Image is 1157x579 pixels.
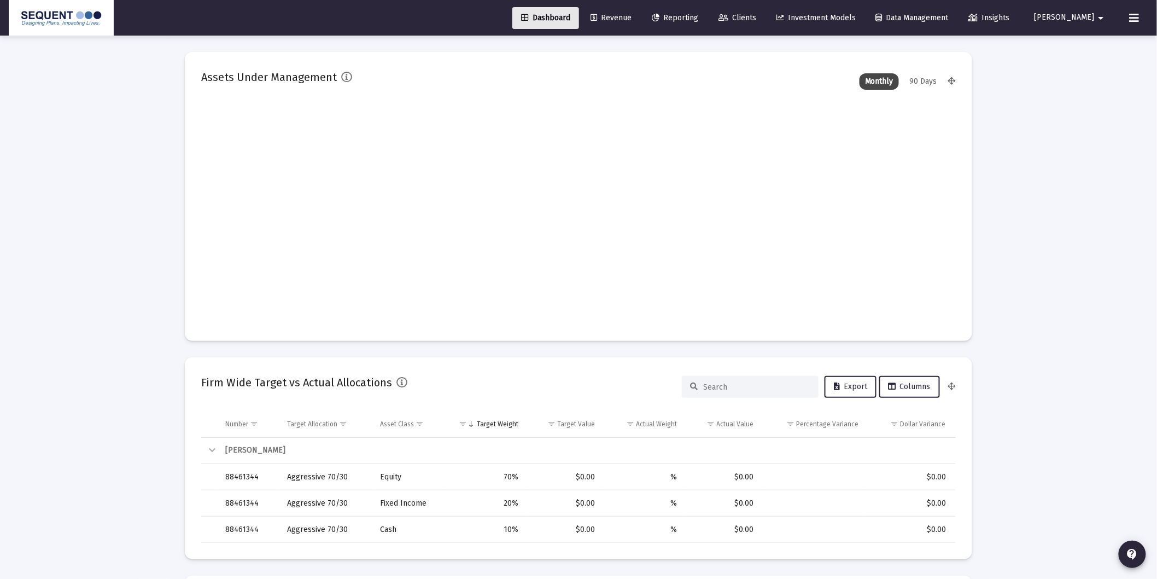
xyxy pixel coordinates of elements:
[796,420,858,429] div: Percentage Variance
[891,420,899,428] span: Show filter options for column 'Dollar Variance'
[1021,7,1121,28] button: [PERSON_NAME]
[636,420,677,429] div: Actual Weight
[703,383,810,392] input: Search
[201,68,337,86] h2: Assets Under Management
[652,13,698,22] span: Reporting
[603,411,685,437] td: Column Actual Weight
[521,13,570,22] span: Dashboard
[527,411,603,437] td: Column Target Value
[534,524,595,535] div: $0.00
[692,524,754,535] div: $0.00
[372,411,445,437] td: Column Asset Class
[626,420,634,428] span: Show filter options for column 'Actual Weight'
[1035,13,1095,22] span: [PERSON_NAME]
[825,376,876,398] button: Export
[279,517,372,543] td: Aggressive 70/30
[889,382,931,391] span: Columns
[866,411,956,437] td: Column Dollar Variance
[762,411,867,437] td: Column Percentage Variance
[534,472,595,483] div: $0.00
[611,498,677,509] div: %
[717,420,754,429] div: Actual Value
[1095,7,1108,29] mat-icon: arrow_drop_down
[707,420,715,428] span: Show filter options for column 'Actual Value'
[611,472,677,483] div: %
[452,524,518,535] div: 10%
[459,420,468,428] span: Show filter options for column 'Target Weight'
[250,420,258,428] span: Show filter options for column 'Number'
[218,411,279,437] td: Column Number
[201,411,956,543] div: Data grid
[225,420,248,429] div: Number
[287,420,337,429] div: Target Allocation
[879,376,940,398] button: Columns
[960,7,1019,29] a: Insights
[718,13,756,22] span: Clients
[201,438,218,464] td: Collapse
[416,420,424,428] span: Show filter options for column 'Asset Class'
[874,498,946,509] div: $0.00
[372,517,445,543] td: Cash
[380,420,414,429] div: Asset Class
[611,524,677,535] div: %
[452,498,518,509] div: 20%
[776,13,856,22] span: Investment Models
[218,464,279,490] td: 88461344
[969,13,1010,22] span: Insights
[512,7,579,29] a: Dashboard
[582,7,640,29] a: Revenue
[201,374,392,391] h2: Firm Wide Target vs Actual Allocations
[372,464,445,490] td: Equity
[867,7,957,29] a: Data Management
[876,13,949,22] span: Data Management
[279,490,372,517] td: Aggressive 70/30
[218,490,279,517] td: 88461344
[904,73,943,90] div: 90 Days
[339,420,347,428] span: Show filter options for column 'Target Allocation'
[1126,548,1139,561] mat-icon: contact_support
[279,464,372,490] td: Aggressive 70/30
[860,73,899,90] div: Monthly
[786,420,794,428] span: Show filter options for column 'Percentage Variance'
[834,382,867,391] span: Export
[225,445,946,456] div: [PERSON_NAME]
[685,411,762,437] td: Column Actual Value
[477,420,519,429] div: Target Weight
[17,7,106,29] img: Dashboard
[445,411,526,437] td: Column Target Weight
[768,7,864,29] a: Investment Models
[218,517,279,543] td: 88461344
[692,498,754,509] div: $0.00
[710,7,765,29] a: Clients
[692,472,754,483] div: $0.00
[452,472,518,483] div: 70%
[279,411,372,437] td: Column Target Allocation
[558,420,595,429] div: Target Value
[643,7,707,29] a: Reporting
[901,420,946,429] div: Dollar Variance
[874,524,946,535] div: $0.00
[372,490,445,517] td: Fixed Income
[874,472,946,483] div: $0.00
[534,498,595,509] div: $0.00
[548,420,556,428] span: Show filter options for column 'Target Value'
[591,13,632,22] span: Revenue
